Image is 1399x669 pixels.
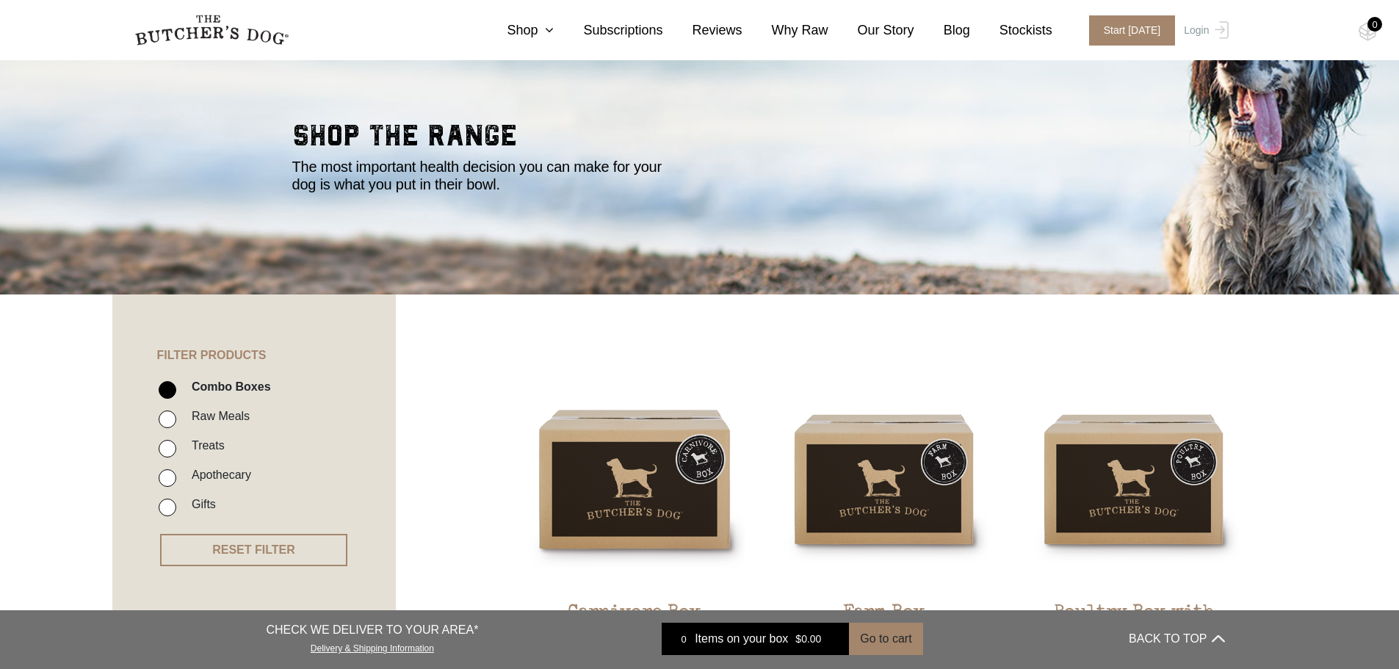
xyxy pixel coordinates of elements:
[742,21,828,40] a: Why Raw
[266,621,478,639] p: CHECK WE DELIVER TO YOUR AREA*
[1022,368,1245,590] img: Poultry Box with Chicken Treats
[695,630,788,648] span: Items on your box
[160,534,347,566] button: RESET FILTER
[673,632,695,646] div: 0
[662,623,849,655] a: 0 Items on your box $0.00
[477,21,554,40] a: Shop
[1367,17,1382,32] div: 0
[828,21,914,40] a: Our Story
[554,21,662,40] a: Subscriptions
[1089,15,1176,46] span: Start [DATE]
[795,633,821,645] bdi: 0.00
[795,633,801,645] span: $
[1180,15,1228,46] a: Login
[663,21,742,40] a: Reviews
[184,465,251,485] label: Apothecary
[311,640,434,654] a: Delivery & Shipping Information
[112,294,396,362] h4: FILTER PRODUCTS
[184,494,216,514] label: Gifts
[292,158,682,193] p: The most important health decision you can make for your dog is what you put in their bowl.
[1074,15,1181,46] a: Start [DATE]
[524,368,746,590] img: Carnivore Box
[849,623,922,655] button: Go to cart
[292,121,1107,158] h2: shop the range
[914,21,970,40] a: Blog
[184,406,250,426] label: Raw Meals
[1359,22,1377,41] img: TBD_Cart-Empty.png
[1129,621,1224,657] button: BACK TO TOP
[184,435,225,455] label: Treats
[970,21,1052,40] a: Stockists
[773,368,995,590] img: Farm Box
[184,377,271,397] label: Combo Boxes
